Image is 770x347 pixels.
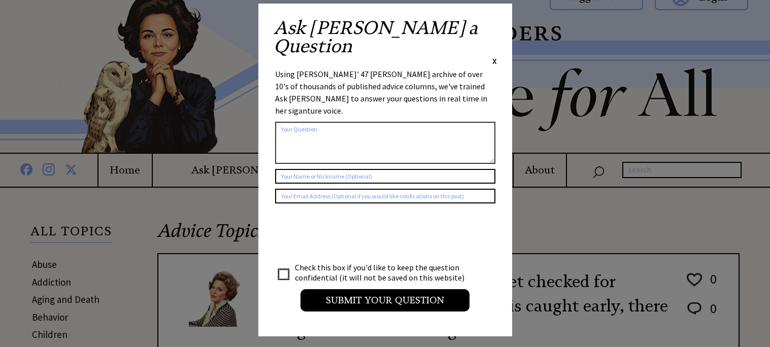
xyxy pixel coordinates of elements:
[294,262,474,283] td: Check this box if you'd like to keep the question confidential (it will not be saved on this webs...
[300,289,470,311] input: Submit your Question
[275,169,495,184] input: Your Name or Nickname (Optional)
[274,19,497,55] h2: Ask [PERSON_NAME] a Question
[275,189,495,203] input: Your Email Address (Optional if you would like notifications on this post)
[492,56,497,66] span: X
[275,214,429,253] iframe: reCAPTCHA
[275,68,495,117] div: Using [PERSON_NAME]' 47 [PERSON_NAME] archive of over 10's of thousands of published advice colum...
